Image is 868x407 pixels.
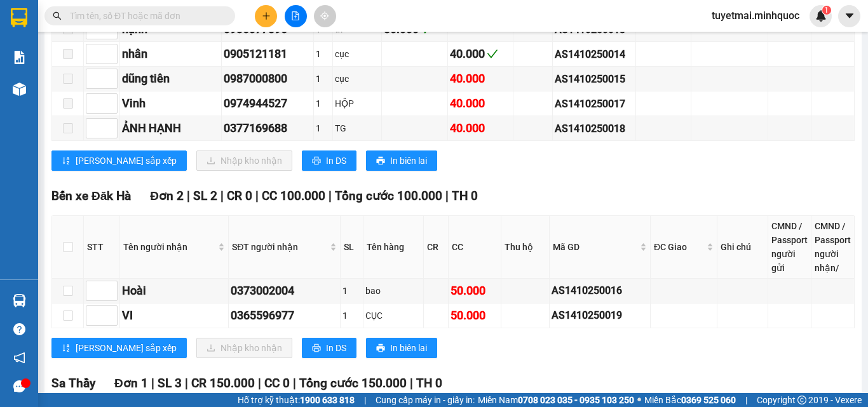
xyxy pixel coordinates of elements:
[771,219,808,275] div: CMND / Passport người gửi
[364,393,366,407] span: |
[450,70,511,88] div: 40.000
[255,5,277,27] button: plus
[335,121,380,135] div: TG
[13,294,26,307] img: warehouse-icon
[62,156,71,166] span: sort-ascending
[316,121,330,135] div: 1
[555,71,634,87] div: AS1410250015
[232,240,327,254] span: SĐT người nhận
[553,42,636,67] td: AS1410250014
[122,45,219,63] div: nhân
[76,341,177,355] span: [PERSON_NAME] sắp xếp
[838,5,860,27] button: caret-down
[555,121,634,137] div: AS1410250018
[264,376,290,390] span: CC 0
[815,10,827,22] img: icon-new-feature
[316,72,330,86] div: 1
[51,338,187,358] button: sort-ascending[PERSON_NAME] sắp xếp
[51,189,131,203] span: Bến xe Đăk Hà
[366,150,437,171] button: printerIn biên lai
[196,150,292,171] button: downloadNhập kho nhận
[51,150,187,171] button: sort-ascending[PERSON_NAME] sắp xếp
[424,216,449,279] th: CR
[222,91,314,116] td: 0974944527
[681,395,736,405] strong: 0369 525 060
[222,116,314,141] td: 0377169688
[450,95,511,112] div: 40.000
[187,189,190,203] span: |
[193,189,217,203] span: SL 2
[224,119,311,137] div: 0377169688
[550,279,651,304] td: AS1410250016
[13,83,26,96] img: warehouse-icon
[335,47,380,61] div: cục
[314,5,336,27] button: aim
[553,116,636,141] td: AS1410250018
[342,309,361,323] div: 1
[501,216,550,279] th: Thu hộ
[293,376,296,390] span: |
[123,240,215,254] span: Tên người nhận
[229,279,341,304] td: 0373002004
[326,341,346,355] span: In DS
[450,45,511,63] div: 40.000
[150,189,184,203] span: Đơn 2
[555,96,634,112] div: AS1410250017
[366,338,437,358] button: printerIn biên lai
[326,154,346,168] span: In DS
[300,395,355,405] strong: 1900 633 818
[717,216,768,279] th: Ghi chú
[335,97,380,110] div: HỘP
[224,95,311,112] div: 0974944527
[410,376,413,390] span: |
[238,393,355,407] span: Hỗ trợ kỹ thuật:
[53,11,62,20] span: search
[231,307,338,324] div: 0365596977
[258,376,261,390] span: |
[702,8,810,23] span: tuyetmai.minhquoc
[122,95,219,112] div: Vinh
[285,5,307,27] button: file-add
[451,282,499,300] div: 50.000
[365,284,421,298] div: bao
[302,338,356,358] button: printerIn DS
[262,11,271,20] span: plus
[122,119,219,137] div: ẢNH HẠNH
[376,344,385,354] span: printer
[342,284,361,298] div: 1
[416,376,442,390] span: TH 0
[450,119,511,137] div: 40.000
[555,46,634,62] div: AS1410250014
[553,91,636,116] td: AS1410250017
[822,6,831,15] sup: 1
[224,45,311,63] div: 0905121181
[312,344,321,354] span: printer
[227,189,252,203] span: CR 0
[518,395,634,405] strong: 0708 023 035 - 0935 103 250
[844,10,855,22] span: caret-down
[122,70,219,88] div: dũng tiên
[120,116,222,141] td: ẢNH HẠNH
[365,309,421,323] div: CỤC
[224,70,311,88] div: 0987000800
[222,67,314,91] td: 0987000800
[487,48,498,60] span: check
[13,352,25,364] span: notification
[76,154,177,168] span: [PERSON_NAME] sắp xếp
[445,189,449,203] span: |
[120,42,222,67] td: nhân
[316,47,330,61] div: 1
[824,6,829,15] span: 1
[120,279,229,304] td: Hoài
[120,304,229,328] td: VI
[151,376,154,390] span: |
[299,376,407,390] span: Tổng cước 150.000
[553,67,636,91] td: AS1410250015
[312,156,321,166] span: printer
[745,393,747,407] span: |
[449,216,502,279] th: CC
[637,397,641,403] span: ⚪️
[302,150,356,171] button: printerIn DS
[390,154,427,168] span: In biên lai
[552,307,648,323] div: AS1410250019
